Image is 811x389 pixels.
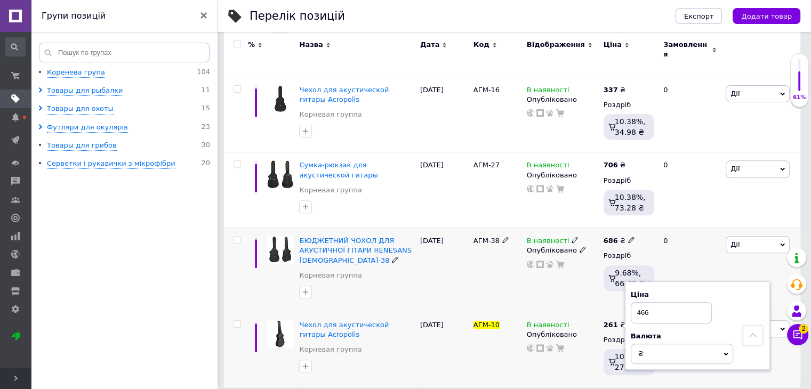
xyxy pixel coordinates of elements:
span: 30 [201,141,210,151]
span: Дії [730,165,740,173]
span: В наявності [527,86,569,97]
span: В наявності [527,321,569,332]
div: Опубліковано [527,246,598,255]
span: Додати товар [741,12,792,20]
div: Коренева група [47,68,105,78]
span: % [248,40,255,50]
div: Роздріб [604,335,654,345]
input: Пошук по групах [39,43,210,62]
div: Товары для рыбалки [47,86,123,96]
span: Назва [299,40,323,50]
div: ₴ [604,160,625,170]
span: АГМ-27 [473,161,500,169]
div: Опубліковано [527,171,598,180]
span: 10.38%, 34.98 ₴ [615,117,646,136]
div: Товары для охоты [47,104,114,114]
div: 0 [657,152,723,228]
span: 15 [201,104,210,114]
div: Ціна [631,290,764,299]
b: 706 [604,161,618,169]
span: ₴ [638,350,644,358]
img: БЮДЖЕТНИЙ ЧОХОЛ ДЛЯ АКУСТИЧНОЇ ГІТАРИ RENESANS АГМ-38 [267,236,294,263]
div: [DATE] [417,228,471,312]
span: В наявності [527,161,569,172]
div: 0 [657,77,723,152]
span: 2 [799,324,808,334]
button: Чат з покупцем2 [787,324,808,345]
b: 337 [604,86,618,94]
div: [DATE] [417,152,471,228]
img: Чехол для акустической гитары Acropolis [267,320,294,347]
span: 23 [201,123,210,133]
span: Ціна [604,40,622,50]
div: [DATE] [417,312,471,387]
span: В наявності [527,237,569,248]
div: Валюта [631,331,764,341]
span: 10.38%, 73.28 ₴ [615,193,646,212]
div: Перелік позицій [250,11,345,22]
div: 0 [657,228,723,312]
a: Чехол для акустической гитары Acropolis [299,321,389,338]
span: АГМ-16 [473,86,500,94]
div: Опубліковано [527,330,598,339]
span: Відображення [527,40,585,50]
div: Роздріб [604,251,654,261]
div: ₴ [604,85,625,95]
div: [DATE] [417,77,471,152]
div: Серветки і рукавички з мікрофібри [47,159,175,169]
span: Експорт [684,12,714,20]
img: Сумка-рюкзак для акустической гитары [267,160,294,188]
span: 10.38%, 27.09 ₴ [615,352,646,371]
a: Корневая группа [299,271,362,280]
div: Опубліковано [527,95,598,104]
a: Сумка-рюкзак для акустической гитары [299,161,378,179]
a: Корневая группа [299,345,362,354]
div: Товары для грибов [47,141,117,151]
b: 261 [604,321,618,329]
div: Роздріб [604,100,654,110]
a: Чехол для акустической гитары Acropolis [299,86,389,103]
span: 20 [201,159,210,169]
button: Додати товар [733,8,800,24]
b: 686 [604,237,618,245]
span: Замовлення [663,40,709,59]
button: Експорт [676,8,722,24]
span: 104 [197,68,210,78]
a: Корневая группа [299,110,362,119]
span: 11 [201,86,210,96]
div: ₴ [604,236,635,246]
div: Роздріб [604,176,654,185]
div: Футляри для окулярів [47,123,128,133]
span: 9.68%, 66.40 ₴ [615,269,644,288]
span: Дата [420,40,440,50]
div: 61% [791,94,808,101]
span: АГМ-38 [473,237,500,245]
a: БЮДЖЕТНИЙ ЧОХОЛ ДЛЯ АКУСТИЧНОЇ ГІТАРИ RENESANS [DEMOGRAPHIC_DATA]-38 [299,237,412,264]
span: АГМ-10 [473,321,500,329]
div: ₴ [604,320,625,330]
span: Дії [730,240,740,248]
span: Код [473,40,489,50]
a: Корневая группа [299,185,362,195]
span: Дії [730,90,740,98]
img: Чехол для акустической гитары Acropolis [267,85,294,112]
